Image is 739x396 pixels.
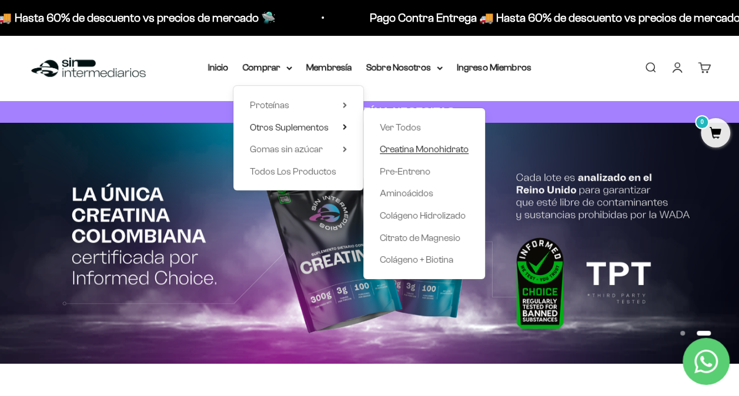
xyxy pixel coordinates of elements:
span: Citrato de Magnesio [380,233,460,243]
a: Todos Los Productos [250,164,347,179]
span: Todos Los Productos [250,166,336,176]
a: Pre-Entreno [380,164,469,179]
span: Colágeno Hidrolizado [380,210,466,220]
a: Membresía [306,62,352,72]
span: Pre-Entreno [380,166,430,176]
a: Colágeno + Biotina [380,252,469,267]
a: Inicio [208,62,229,72]
summary: Sobre Nosotros [366,60,443,75]
a: Creatina Monohidrato [380,142,469,157]
a: Ingreso Miembros [457,62,531,72]
span: Colágeno + Biotina [380,254,453,264]
span: Gomas sin azúcar [250,144,323,154]
span: Aminoácidos [380,188,433,198]
a: 0 [701,127,730,140]
a: Aminoácidos [380,186,469,201]
summary: Gomas sin azúcar [250,142,347,157]
summary: Otros Suplementos [250,120,347,135]
a: Ver Todos [380,120,469,135]
span: Ver Todos [380,122,421,132]
span: Otros Suplementos [250,122,329,132]
span: Proteínas [250,100,289,110]
summary: Comprar [243,60,292,75]
a: Colágeno Hidrolizado [380,208,469,223]
span: Creatina Monohidrato [380,144,469,154]
a: Citrato de Magnesio [380,230,469,246]
mark: 0 [695,115,709,129]
summary: Proteínas [250,98,347,113]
